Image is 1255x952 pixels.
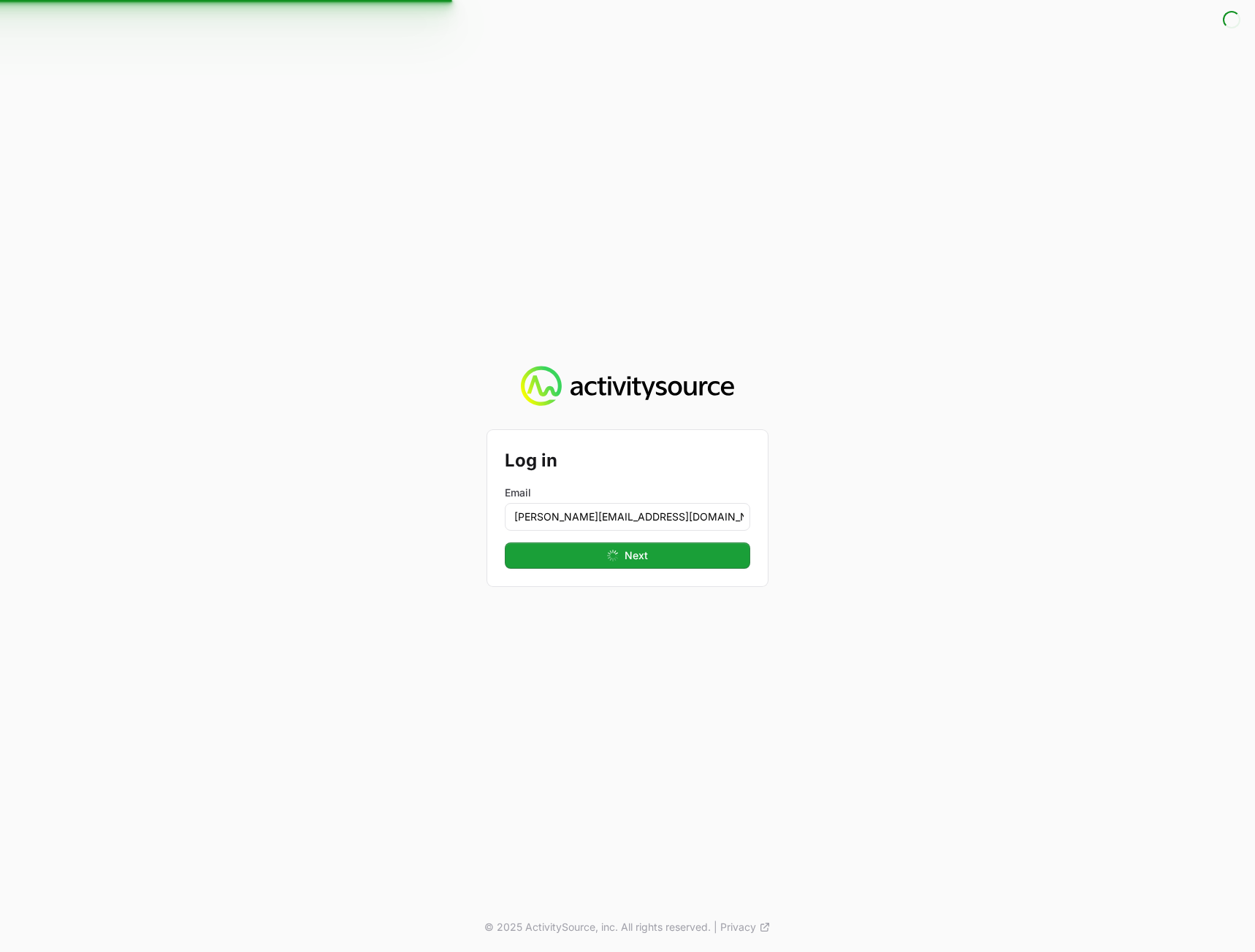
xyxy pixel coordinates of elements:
span: Next [625,547,648,564]
input: Enter your email [505,503,750,531]
a: Privacy [720,920,771,934]
img: Activity Source [521,366,733,407]
button: Next [505,542,750,569]
h2: Log in [505,448,750,474]
label: Email [505,485,750,500]
span: | [714,920,717,934]
p: © 2025 ActivitySource, inc. All rights reserved. [484,920,711,934]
